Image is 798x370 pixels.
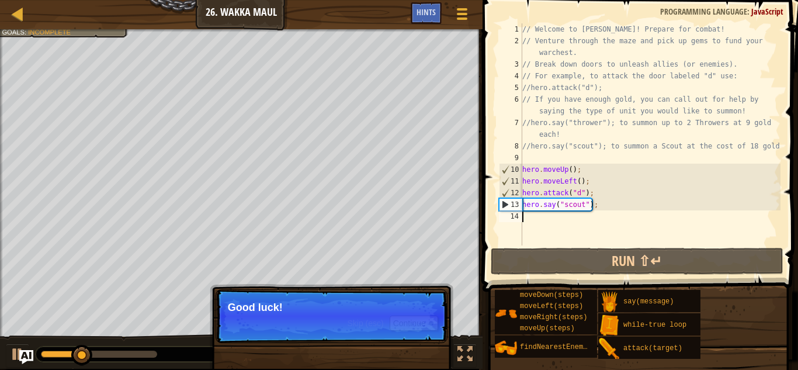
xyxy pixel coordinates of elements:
span: findNearestEnemy() [520,343,596,351]
img: portrait.png [598,291,620,313]
span: moveDown(steps) [520,291,583,299]
div: 4 [499,70,522,82]
span: Skip (esc) [347,319,383,328]
div: 1 [499,23,522,35]
p: Good luck! [228,302,435,313]
span: moveUp(steps) [520,324,575,333]
span: while-true loop [623,321,686,329]
img: portrait.png [495,337,517,359]
button: Ctrl + P: Play [6,344,29,368]
div: 10 [499,164,522,175]
div: 8 [499,140,522,152]
div: 13 [499,199,522,210]
div: 3 [499,58,522,70]
span: moveLeft(steps) [520,302,583,310]
span: say(message) [623,298,674,306]
span: attack(target) [623,344,682,352]
img: portrait.png [495,302,517,324]
div: 5 [499,82,522,94]
span: moveRight(steps) [520,313,587,321]
div: 12 [499,187,522,199]
div: 14 [499,210,522,222]
div: 7 [499,117,522,140]
button: Show game menu [447,2,477,30]
div: 11 [499,175,522,187]
span: JavaScript [751,6,783,17]
span: Hints [417,6,436,18]
span: Programming language [660,6,747,17]
div: 2 [499,35,522,58]
button: Continue [390,316,438,331]
div: 6 [499,94,522,117]
img: portrait.png [598,314,620,337]
button: Ask AI [19,350,33,364]
button: Toggle fullscreen [453,344,477,368]
span: : [747,6,751,17]
div: 9 [499,152,522,164]
img: portrait.png [598,338,620,360]
button: Run ⇧↵ [491,248,783,275]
